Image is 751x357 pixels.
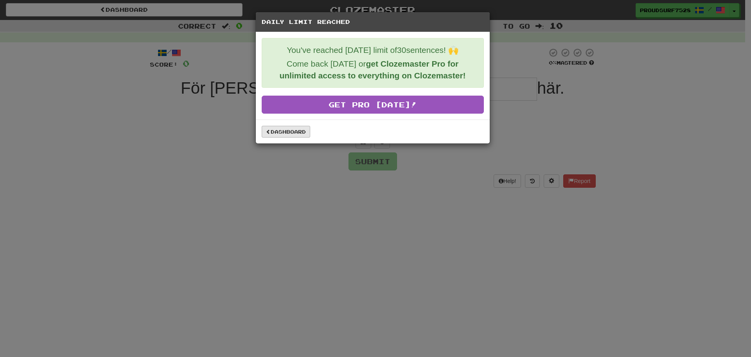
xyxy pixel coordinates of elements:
h5: Daily Limit Reached [262,18,484,26]
a: Get Pro [DATE]! [262,96,484,114]
p: Come back [DATE] or [268,58,478,82]
strong: get Clozemaster Pro for unlimited access to everything on Clozemaster! [279,59,465,80]
a: Dashboard [262,126,310,138]
p: You've reached [DATE] limit of 30 sentences! 🙌 [268,44,478,56]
